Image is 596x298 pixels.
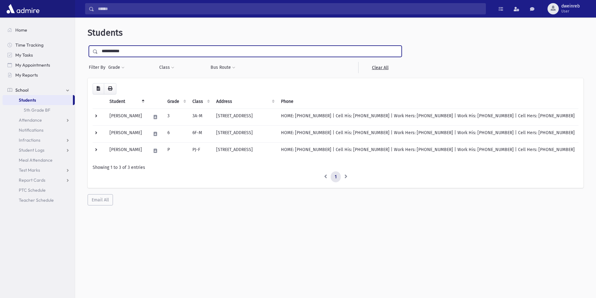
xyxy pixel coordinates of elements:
span: Student Logs [19,147,44,153]
span: School [15,87,28,93]
span: My Tasks [15,52,33,58]
a: School [3,85,75,95]
span: Home [15,27,27,33]
span: Filter By [89,64,108,71]
span: User [561,9,580,14]
button: Class [159,62,175,73]
button: CSV [93,83,104,94]
a: Report Cards [3,175,75,185]
span: Report Cards [19,177,45,183]
a: Test Marks [3,165,75,175]
span: Students [88,28,123,38]
th: Address: activate to sort column ascending [212,94,277,109]
a: My Appointments [3,60,75,70]
button: Grade [108,62,125,73]
img: AdmirePro [5,3,41,15]
a: Home [3,25,75,35]
td: P [164,142,189,159]
a: Clear All [358,62,402,73]
td: 6 [164,125,189,142]
td: [PERSON_NAME] [106,109,147,125]
th: Student: activate to sort column descending [106,94,147,109]
a: My Reports [3,70,75,80]
td: [STREET_ADDRESS] [212,125,277,142]
button: Bus Route [210,62,236,73]
span: My Reports [15,72,38,78]
span: Teacher Schedule [19,197,54,203]
td: 6F-M [189,125,212,142]
input: Search [94,3,486,14]
td: 3A-M [189,109,212,125]
td: PJ-F [189,142,212,159]
th: Phone [277,94,578,109]
a: Student Logs [3,145,75,155]
span: Attendance [19,117,42,123]
td: 3 [164,109,189,125]
div: Showing 1 to 3 of 3 entries [93,164,578,171]
a: Infractions [3,135,75,145]
span: Test Marks [19,167,40,173]
span: Time Tracking [15,42,43,48]
a: 5th Grade BF [3,105,75,115]
a: 1 [331,171,341,183]
td: [PERSON_NAME] [106,142,147,159]
a: Students [3,95,73,105]
span: PTC Schedule [19,187,46,193]
button: Print [104,83,116,94]
span: Students [19,97,36,103]
a: Time Tracking [3,40,75,50]
a: Notifications [3,125,75,135]
td: HOME: [PHONE_NUMBER] | Cell His: [PHONE_NUMBER] | Work Hers: [PHONE_NUMBER] | Work His: [PHONE_NU... [277,142,578,159]
a: Teacher Schedule [3,195,75,205]
span: My Appointments [15,62,50,68]
a: PTC Schedule [3,185,75,195]
span: Notifications [19,127,43,133]
td: [STREET_ADDRESS] [212,109,277,125]
span: Meal Attendance [19,157,53,163]
th: Class: activate to sort column ascending [189,94,212,109]
a: Attendance [3,115,75,125]
button: Email All [88,194,113,205]
a: Meal Attendance [3,155,75,165]
a: My Tasks [3,50,75,60]
td: HOME: [PHONE_NUMBER] | Cell His: [PHONE_NUMBER] | Work Hers: [PHONE_NUMBER] | Work His: [PHONE_NU... [277,125,578,142]
th: Grade: activate to sort column ascending [164,94,189,109]
td: HOME: [PHONE_NUMBER] | Cell His: [PHONE_NUMBER] | Work Hers: [PHONE_NUMBER] | Work His: [PHONE_NU... [277,109,578,125]
span: Infractions [19,137,40,143]
span: dweinreb [561,4,580,9]
td: [STREET_ADDRESS] [212,142,277,159]
td: [PERSON_NAME] [106,125,147,142]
